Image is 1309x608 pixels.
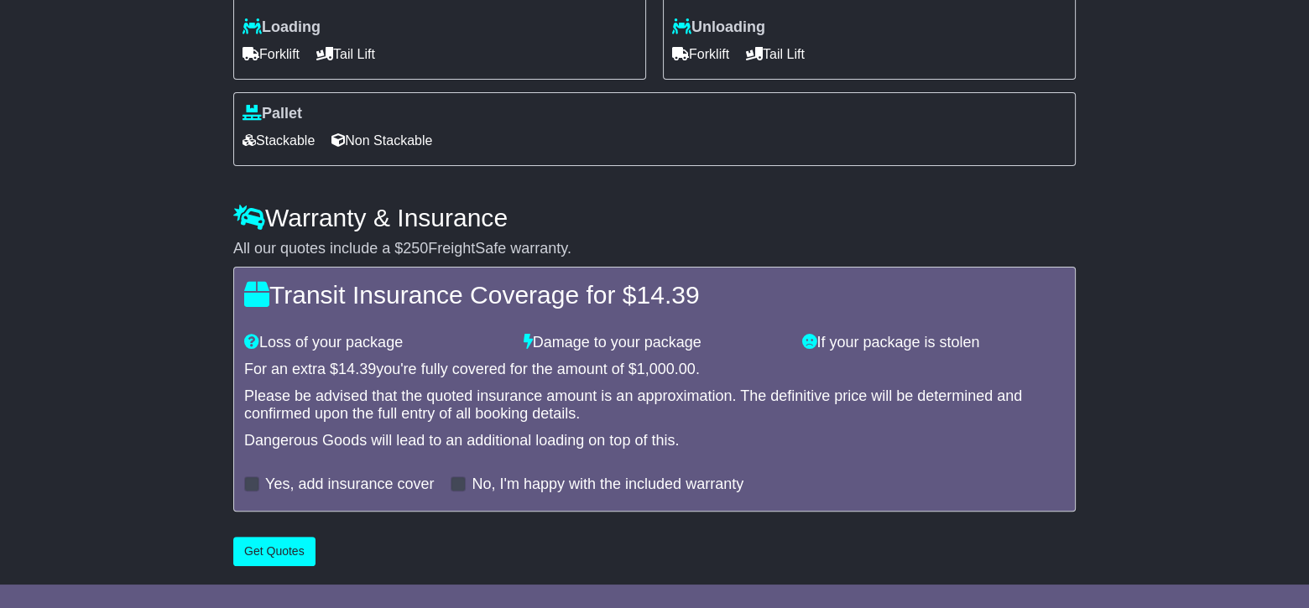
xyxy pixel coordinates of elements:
[244,432,1065,450] div: Dangerous Goods will lead to an additional loading on top of this.
[316,41,375,67] span: Tail Lift
[338,361,376,377] span: 14.39
[403,240,428,257] span: 250
[672,18,765,37] label: Unloading
[794,334,1073,352] div: If your package is stolen
[472,475,743,494] label: No, I'm happy with the included warranty
[243,127,315,153] span: Stackable
[244,387,1065,424] div: Please be advised that the quoted insurance amount is an approximation. The definitive price will...
[746,41,805,67] span: Tail Lift
[265,475,434,494] label: Yes, add insurance cover
[236,334,515,352] div: Loss of your package
[331,127,432,153] span: Non Stackable
[672,41,729,67] span: Forklift
[636,281,699,309] span: 14.39
[233,204,1076,231] h4: Warranty & Insurance
[233,537,316,566] button: Get Quotes
[637,361,696,377] span: 1,000.00
[243,105,302,123] label: Pallet
[243,41,300,67] span: Forklift
[243,18,321,37] label: Loading
[515,334,795,352] div: Damage to your package
[244,361,1065,379] div: For an extra $ you're fully covered for the amount of $ .
[244,281,1065,309] h4: Transit Insurance Coverage for $
[233,240,1076,258] div: All our quotes include a $ FreightSafe warranty.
